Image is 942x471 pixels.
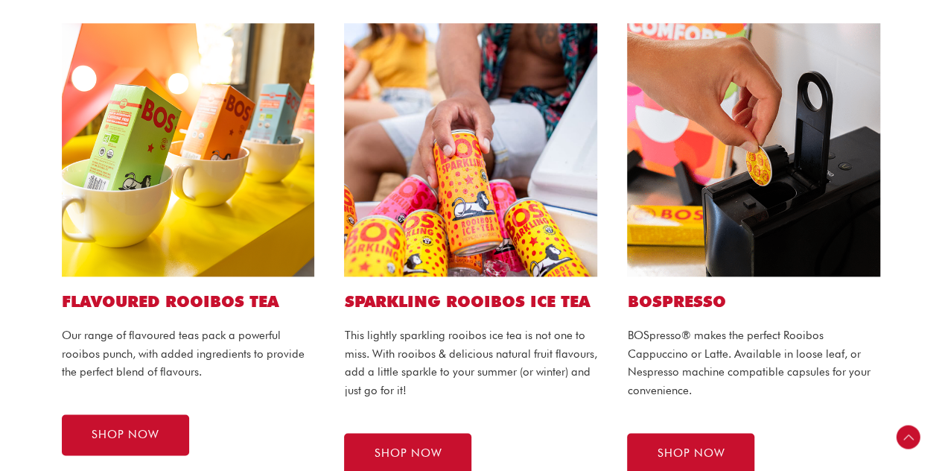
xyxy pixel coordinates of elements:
[344,326,597,400] p: This lightly sparkling rooibos ice tea is not one to miss. With rooibos & delicious natural fruit...
[374,448,442,459] span: SHOP NOW
[62,414,189,455] a: SHOP NOW
[627,291,880,312] h2: BOSPRESSO
[627,23,880,276] img: bospresso capsule website1
[62,326,315,382] p: Our range of flavoured teas pack a powerful rooibos punch, with added ingredients to provide the ...
[344,291,597,312] h2: SPARKLING ROOIBOS ICE TEA
[627,326,880,400] p: BOSpresso® makes the perfect Rooibos Cappuccino or Latte. Available in loose leaf, or Nespresso m...
[657,448,725,459] span: SHOP NOW
[92,429,159,440] span: SHOP NOW
[62,291,315,312] h2: Flavoured ROOIBOS TEA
